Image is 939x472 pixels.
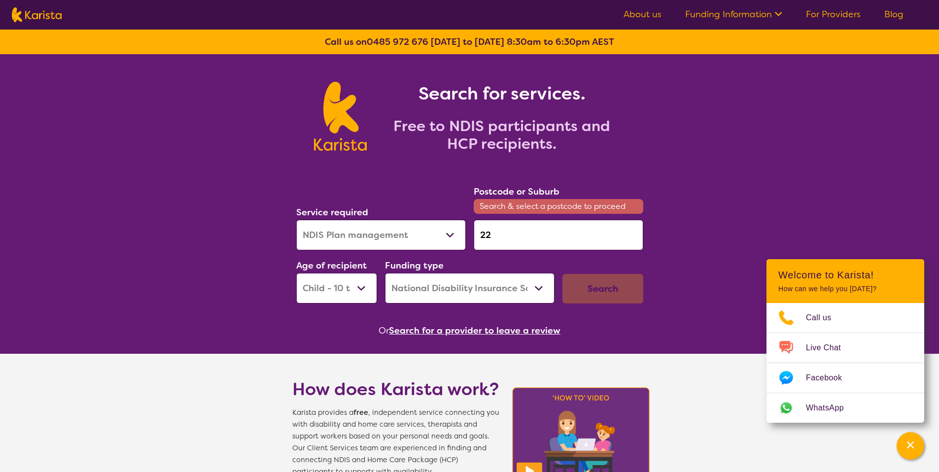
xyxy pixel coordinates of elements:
a: Web link opens in a new tab. [766,393,924,423]
h2: Free to NDIS participants and HCP recipients. [379,117,625,153]
img: Karista logo [314,82,367,151]
a: Blog [884,8,904,20]
button: Channel Menu [897,432,924,460]
label: Postcode or Suburb [474,186,559,198]
h2: Welcome to Karista! [778,269,912,281]
a: Funding Information [685,8,782,20]
input: Type [474,220,643,250]
span: Facebook [806,371,854,385]
span: Call us [806,310,843,325]
a: 0485 972 676 [367,36,428,48]
b: free [353,408,368,417]
label: Service required [296,206,368,218]
b: Call us on [DATE] to [DATE] 8:30am to 6:30pm AEST [325,36,614,48]
a: For Providers [806,8,861,20]
img: Karista logo [12,7,62,22]
label: Age of recipient [296,260,367,271]
button: Search for a provider to leave a review [389,323,560,338]
a: About us [624,8,661,20]
label: Funding type [385,260,444,271]
span: Search & select a postcode to proceed [474,199,643,214]
div: Channel Menu [766,259,924,423]
span: Or [379,323,389,338]
ul: Choose channel [766,303,924,423]
span: WhatsApp [806,401,856,415]
span: Live Chat [806,340,853,355]
p: How can we help you [DATE]? [778,285,912,293]
h1: How does Karista work? [292,377,499,401]
h1: Search for services. [379,82,625,105]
